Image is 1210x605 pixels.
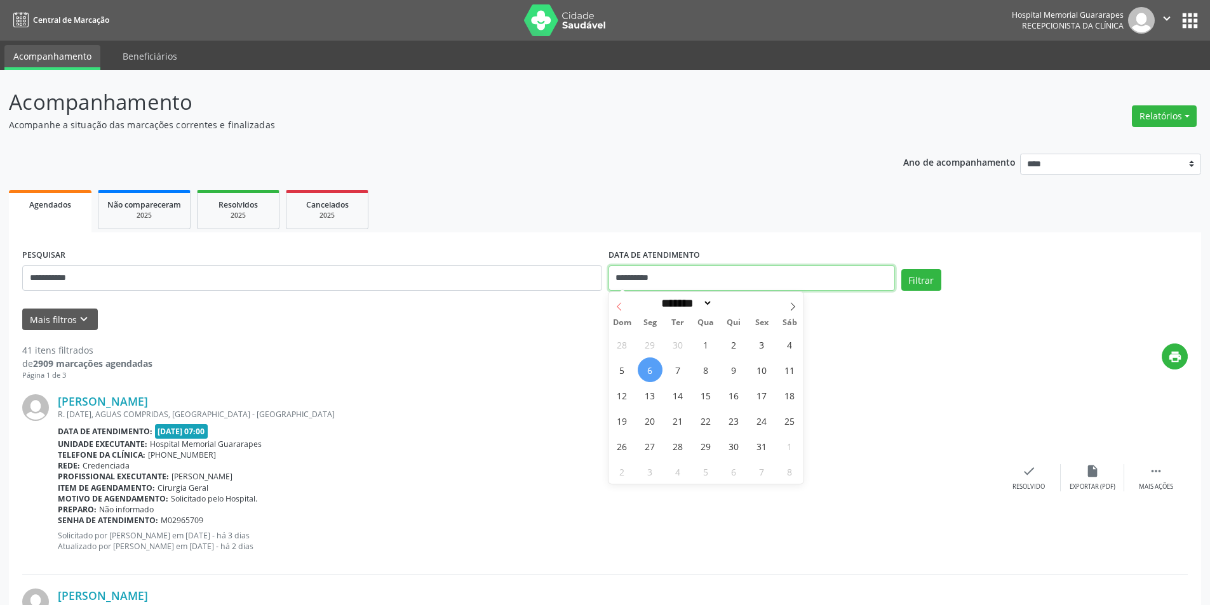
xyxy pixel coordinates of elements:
[664,319,692,327] span: Ter
[657,296,713,310] select: Month
[722,357,746,382] span: Outubro 9, 2025
[610,408,635,433] span: Outubro 19, 2025
[722,332,746,357] span: Outubro 2, 2025
[713,296,755,310] input: Year
[58,409,997,420] div: R. [DATE], AGUAS COMPRIDAS, [GEOGRAPHIC_DATA] - [GEOGRAPHIC_DATA]
[722,408,746,433] span: Outubro 23, 2025
[638,357,662,382] span: Outubro 6, 2025
[748,319,776,327] span: Sex
[1086,464,1099,478] i: insert_drive_file
[9,118,844,131] p: Acompanhe a situação das marcações correntes e finalizadas
[750,383,774,408] span: Outubro 17, 2025
[22,357,152,370] div: de
[777,434,802,458] span: Novembro 1, 2025
[750,332,774,357] span: Outubro 3, 2025
[1022,464,1036,478] i: check
[722,434,746,458] span: Outubro 30, 2025
[1128,7,1155,34] img: img
[58,449,145,460] b: Telefone da clínica:
[722,459,746,484] span: Novembro 6, 2025
[750,357,774,382] span: Outubro 10, 2025
[58,530,997,552] p: Solicitado por [PERSON_NAME] em [DATE] - há 3 dias Atualizado por [PERSON_NAME] em [DATE] - há 2 ...
[58,426,152,437] b: Data de atendimento:
[295,211,359,220] div: 2025
[114,45,186,67] a: Beneficiários
[58,588,148,602] a: [PERSON_NAME]
[666,459,690,484] span: Novembro 4, 2025
[638,408,662,433] span: Outubro 20, 2025
[22,309,98,331] button: Mais filtroskeyboard_arrow_down
[638,332,662,357] span: Setembro 29, 2025
[1012,482,1045,491] div: Resolvido
[161,515,203,526] span: M02965709
[610,459,635,484] span: Novembro 2, 2025
[666,434,690,458] span: Outubro 28, 2025
[1012,10,1124,20] div: Hospital Memorial Guararapes
[666,408,690,433] span: Outubro 21, 2025
[155,424,208,439] span: [DATE] 07:00
[148,449,216,460] span: [PHONE_NUMBER]
[694,332,718,357] span: Outubro 1, 2025
[22,370,152,381] div: Página 1 de 3
[694,434,718,458] span: Outubro 29, 2025
[694,383,718,408] span: Outubro 15, 2025
[610,332,635,357] span: Setembro 28, 2025
[83,460,130,471] span: Credenciada
[1070,482,1115,491] div: Exportar (PDF)
[776,319,803,327] span: Sáb
[666,357,690,382] span: Outubro 7, 2025
[99,504,154,515] span: Não informado
[1149,464,1163,478] i: 
[306,199,349,210] span: Cancelados
[107,199,181,210] span: Não compareceram
[777,459,802,484] span: Novembro 8, 2025
[901,269,941,291] button: Filtrar
[29,199,71,210] span: Agendados
[58,460,80,471] b: Rede:
[638,459,662,484] span: Novembro 3, 2025
[77,312,91,326] i: keyboard_arrow_down
[750,408,774,433] span: Outubro 24, 2025
[33,15,109,25] span: Central de Marcação
[692,319,720,327] span: Qua
[22,343,152,357] div: 41 itens filtrados
[171,493,257,504] span: Solicitado pelo Hospital.
[58,493,168,504] b: Motivo de agendamento:
[638,383,662,408] span: Outubro 13, 2025
[158,482,208,493] span: Cirurgia Geral
[22,394,49,421] img: img
[4,45,100,70] a: Acompanhamento
[218,199,258,210] span: Resolvidos
[750,459,774,484] span: Novembro 7, 2025
[33,357,152,369] strong: 2909 marcações agendadas
[636,319,664,327] span: Seg
[608,319,636,327] span: Dom
[1139,482,1173,491] div: Mais ações
[777,408,802,433] span: Outubro 25, 2025
[610,357,635,382] span: Outubro 5, 2025
[666,332,690,357] span: Setembro 30, 2025
[666,383,690,408] span: Outubro 14, 2025
[206,211,270,220] div: 2025
[58,504,97,515] b: Preparo:
[58,471,169,482] b: Profissional executante:
[150,439,262,449] span: Hospital Memorial Guararapes
[777,383,802,408] span: Outubro 18, 2025
[1162,343,1188,369] button: print
[777,357,802,382] span: Outubro 11, 2025
[608,246,700,265] label: DATA DE ATENDIMENTO
[171,471,232,482] span: [PERSON_NAME]
[1022,20,1124,31] span: Recepcionista da clínica
[107,211,181,220] div: 2025
[777,332,802,357] span: Outubro 4, 2025
[722,383,746,408] span: Outubro 16, 2025
[610,383,635,408] span: Outubro 12, 2025
[22,246,65,265] label: PESQUISAR
[1132,105,1197,127] button: Relatórios
[694,408,718,433] span: Outubro 22, 2025
[1160,11,1174,25] i: 
[9,86,844,118] p: Acompanhamento
[58,439,147,449] b: Unidade executante:
[694,459,718,484] span: Novembro 5, 2025
[1168,350,1182,364] i: print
